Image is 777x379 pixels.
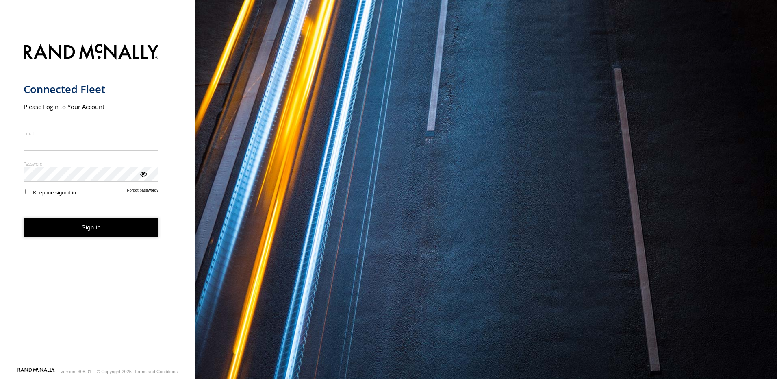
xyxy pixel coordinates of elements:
div: Version: 308.01 [61,369,91,374]
span: Keep me signed in [33,189,76,196]
div: ViewPassword [139,170,147,178]
div: © Copyright 2025 - [97,369,178,374]
a: Forgot password? [127,188,159,196]
img: Rand McNally [24,42,159,63]
input: Keep me signed in [25,189,30,194]
h2: Please Login to Your Account [24,102,159,111]
label: Email [24,130,159,136]
a: Visit our Website [17,368,55,376]
h1: Connected Fleet [24,83,159,96]
button: Sign in [24,218,159,237]
label: Password [24,161,159,167]
a: Terms and Conditions [135,369,178,374]
form: main [24,39,172,367]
